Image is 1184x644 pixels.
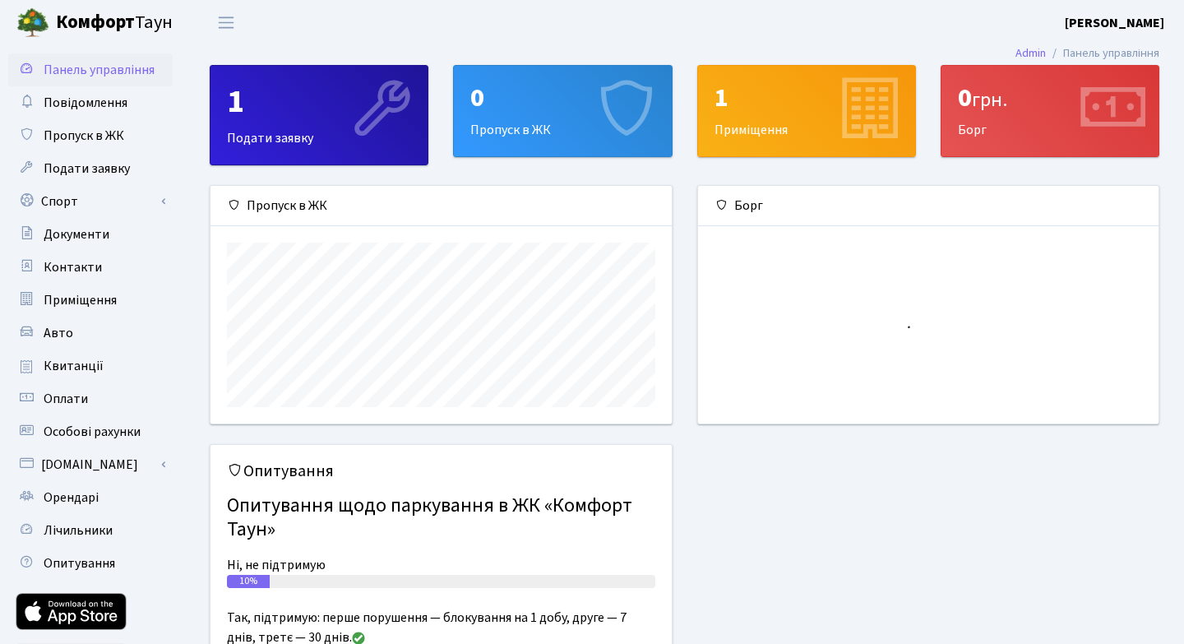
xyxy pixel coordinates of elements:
li: Панель управління [1046,44,1159,63]
span: Приміщення [44,291,117,309]
button: Переключити навігацію [206,9,247,36]
div: Пропуск в ЖК [210,186,672,226]
h4: Опитування щодо паркування в ЖК «Комфорт Таун» [227,488,655,549]
a: Контакти [8,251,173,284]
div: Борг [698,186,1159,226]
div: 0 [958,82,1142,114]
a: Авто [8,317,173,350]
a: Подати заявку [8,152,173,185]
span: Квитанції [44,357,104,375]
span: Документи [44,225,109,243]
a: [DOMAIN_NAME] [8,448,173,481]
b: Комфорт [56,9,135,35]
div: Подати заявку [210,66,428,164]
span: Панель управління [44,61,155,79]
a: Лічильники [8,514,173,547]
div: Борг [941,66,1159,156]
div: 10% [227,575,270,588]
nav: breadcrumb [991,36,1184,71]
span: Пропуск в ЖК [44,127,124,145]
span: Опитування [44,554,115,572]
span: Оплати [44,390,88,408]
span: Подати заявку [44,160,130,178]
span: Повідомлення [44,94,127,112]
div: 1 [227,82,411,122]
a: Повідомлення [8,86,173,119]
a: Особові рахунки [8,415,173,448]
a: [PERSON_NAME] [1065,13,1164,33]
a: Опитування [8,547,173,580]
a: Документи [8,218,173,251]
span: Лічильники [44,521,113,540]
div: Приміщення [698,66,915,156]
a: Квитанції [8,350,173,382]
b: [PERSON_NAME] [1065,14,1164,32]
div: Пропуск в ЖК [454,66,671,156]
a: Приміщення [8,284,173,317]
span: Таун [56,9,173,37]
div: 1 [715,82,899,114]
a: Оплати [8,382,173,415]
div: Ні, не підтримую [227,555,655,575]
span: Авто [44,324,73,342]
a: Пропуск в ЖК [8,119,173,152]
h5: Опитування [227,461,655,481]
a: Admin [1015,44,1046,62]
a: Орендарі [8,481,173,514]
a: 1Приміщення [697,65,916,157]
a: 0Пропуск в ЖК [453,65,672,157]
span: Контакти [44,258,102,276]
img: logo.png [16,7,49,39]
a: 1Подати заявку [210,65,428,165]
a: Спорт [8,185,173,218]
span: грн. [972,86,1007,114]
span: Орендарі [44,489,99,507]
a: Панель управління [8,53,173,86]
div: 0 [470,82,654,114]
span: Особові рахунки [44,423,141,441]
